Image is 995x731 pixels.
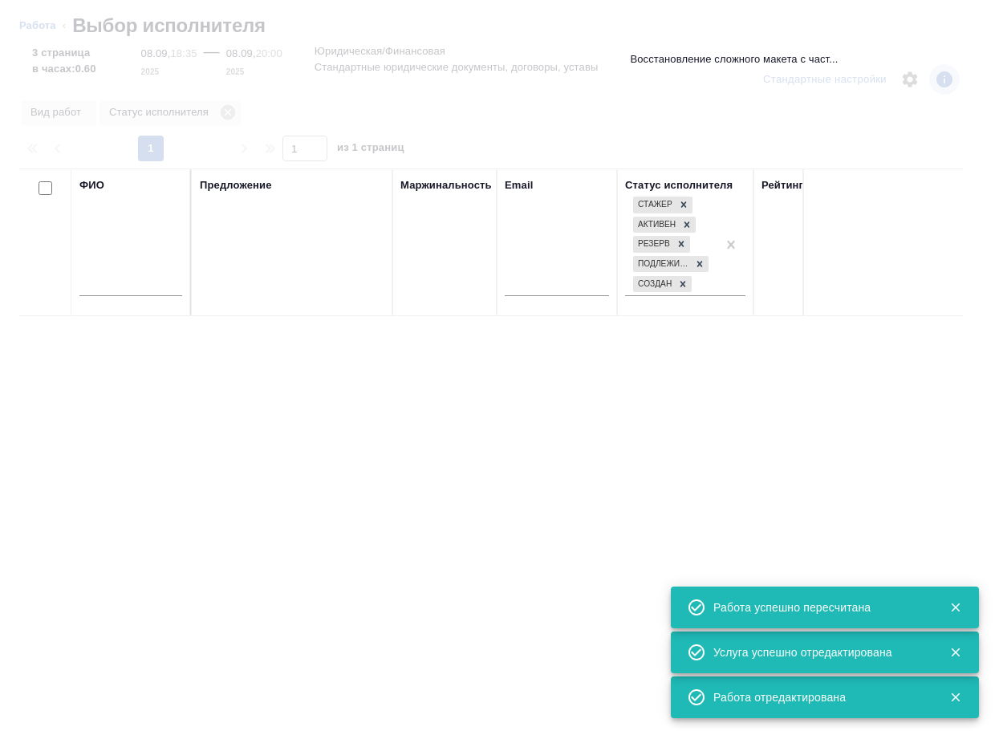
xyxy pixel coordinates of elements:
div: Маржинальность [400,177,492,193]
div: Стажер [633,197,675,213]
button: Закрыть [939,600,972,615]
div: Email [505,177,533,193]
div: Стажер, Активен, Резерв, Подлежит внедрению, Создан [632,254,710,274]
div: Предложение [200,177,272,193]
div: Стажер, Активен, Резерв, Подлежит внедрению, Создан [632,195,694,215]
p: Восстановление сложного макета с част... [630,51,838,67]
div: Услуга успешно отредактирована [713,644,925,660]
div: Работа отредактирована [713,689,925,705]
button: Закрыть [939,690,972,705]
div: Создан [633,276,674,293]
div: Подлежит внедрению [633,256,691,273]
div: Статус исполнителя [625,177,733,193]
div: ФИО [79,177,104,193]
div: Рейтинг [761,177,803,193]
div: Работа успешно пересчитана [713,599,925,615]
div: Активен [633,217,678,234]
div: Резерв [633,236,672,253]
button: Закрыть [939,645,972,660]
div: Стажер, Активен, Резерв, Подлежит внедрению, Создан [632,274,693,294]
div: Стажер, Активен, Резерв, Подлежит внедрению, Создан [632,215,697,235]
div: Стажер, Активен, Резерв, Подлежит внедрению, Создан [632,234,692,254]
